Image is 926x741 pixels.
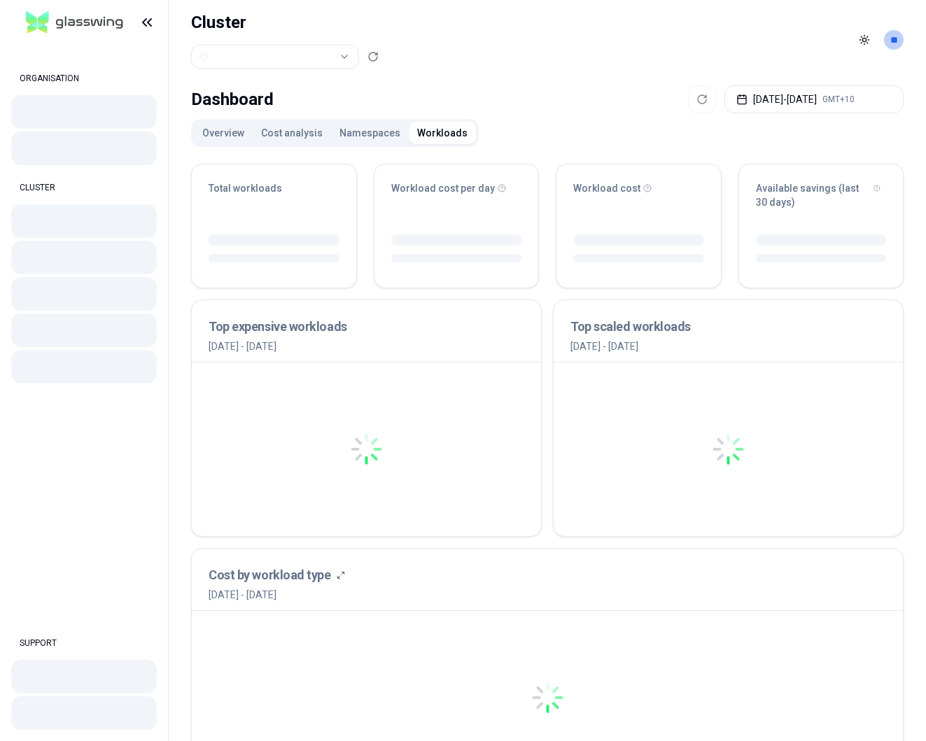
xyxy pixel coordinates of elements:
p: [DATE] - [DATE] [209,339,524,353]
div: Workload cost per day [391,181,522,195]
img: GlassWing [20,6,129,39]
div: SUPPORT [11,629,157,657]
button: Overview [194,122,253,144]
button: Cost analysis [253,122,331,144]
span: [DATE] - [DATE] [209,588,345,602]
button: Workloads [409,122,476,144]
div: ORGANISATION [11,64,157,92]
h1: Cluster [191,11,379,34]
p: [DATE] - [DATE] [570,339,886,353]
h3: Top scaled workloads [570,317,886,337]
div: Workload cost [573,181,704,195]
button: Namespaces [331,122,409,144]
button: Select a value [191,45,359,69]
div: CLUSTER [11,174,157,202]
span: GMT+10 [822,94,855,105]
div: Available savings (last 30 days) [756,181,887,209]
button: [DATE]-[DATE]GMT+10 [724,85,904,113]
h3: Cost by workload type [209,565,331,585]
h3: Top expensive workloads [209,317,524,337]
div: Dashboard [191,85,274,113]
div: Total workloads [209,181,339,195]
